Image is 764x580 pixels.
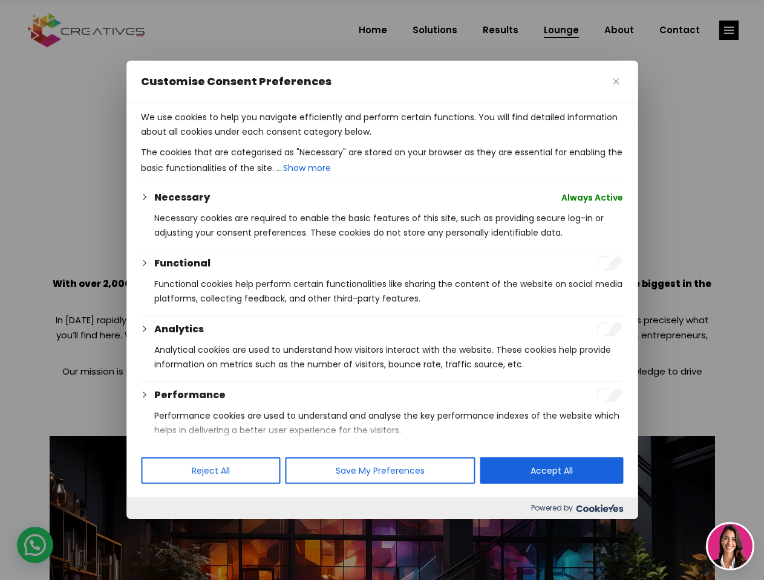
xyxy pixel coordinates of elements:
button: Accept All [480,457,623,484]
p: The cookies that are categorised as "Necessary" are stored on your browser as they are essential ... [141,145,623,176]
button: Close [609,74,623,89]
input: Enable Performance [596,388,623,402]
div: Customise Consent Preferences [126,61,638,519]
input: Enable Functional [596,256,623,271]
div: Powered by [126,497,638,519]
button: Performance [154,388,226,402]
img: agent [708,524,753,569]
button: Functional [154,256,211,271]
button: Necessary [154,190,210,205]
span: Customise Consent Preferences [141,74,331,89]
p: Functional cookies help perform certain functionalities like sharing the content of the website o... [154,277,623,306]
button: Analytics [154,322,204,337]
p: Performance cookies are used to understand and analyse the key performance indexes of the website... [154,408,623,437]
img: Close [613,79,619,85]
span: Always Active [561,190,623,205]
p: We use cookies to help you navigate efficiently and perform certain functions. You will find deta... [141,110,623,139]
input: Enable Analytics [596,322,623,337]
button: Save My Preferences [285,457,475,484]
img: Cookieyes logo [576,504,623,512]
p: Necessary cookies are required to enable the basic features of this site, such as providing secur... [154,211,623,240]
button: Show more [282,159,332,176]
p: Analytical cookies are used to understand how visitors interact with the website. These cookies h... [154,343,623,372]
button: Reject All [141,457,280,484]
